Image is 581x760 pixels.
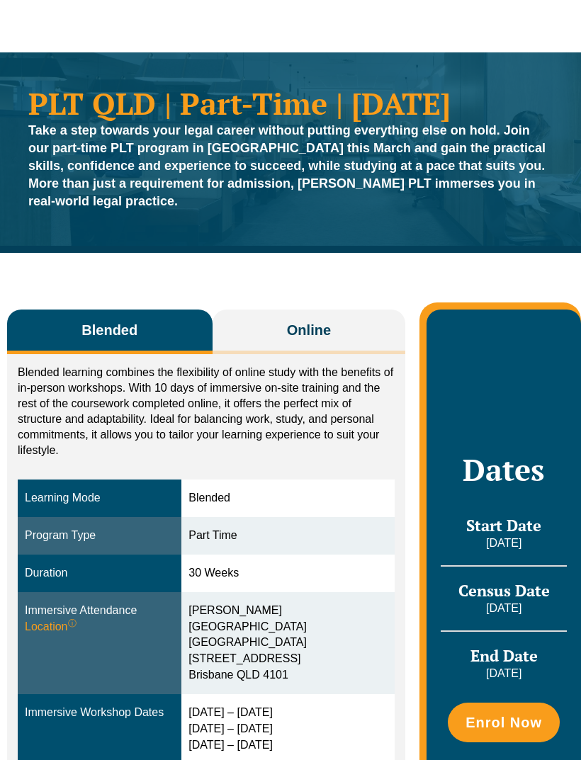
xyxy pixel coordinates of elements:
[466,715,542,730] span: Enrol Now
[25,565,174,582] div: Duration
[68,618,77,628] sup: ⓘ
[441,601,567,616] p: [DATE]
[25,619,77,635] span: Location
[458,580,550,601] span: Census Date
[25,528,174,544] div: Program Type
[466,515,541,535] span: Start Date
[287,320,331,340] span: Online
[470,645,538,666] span: End Date
[441,666,567,681] p: [DATE]
[441,535,567,551] p: [DATE]
[28,88,553,118] h1: PLT QLD | Part-Time | [DATE]
[28,123,546,208] strong: Take a step towards your legal career without putting everything else on hold. Join our part-time...
[25,705,174,721] div: Immersive Workshop Dates
[81,320,137,340] span: Blended
[25,603,174,635] div: Immersive Attendance
[188,490,388,506] div: Blended
[25,490,174,506] div: Learning Mode
[188,565,388,582] div: 30 Weeks
[188,528,388,544] div: Part Time
[441,452,567,487] h2: Dates
[448,703,560,742] a: Enrol Now
[18,365,395,458] p: Blended learning combines the flexibility of online study with the benefits of in-person workshop...
[188,705,388,754] div: [DATE] – [DATE] [DATE] – [DATE] [DATE] – [DATE]
[188,603,388,684] div: [PERSON_NAME][GEOGRAPHIC_DATA] [GEOGRAPHIC_DATA] [STREET_ADDRESS] Brisbane QLD 4101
